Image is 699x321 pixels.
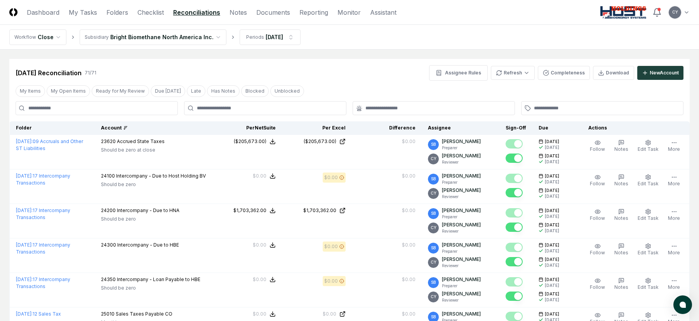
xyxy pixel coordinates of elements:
button: $0.00 [253,311,276,318]
span: [DATE] [545,188,559,193]
button: $0.00 [253,173,276,179]
p: [PERSON_NAME] [442,221,481,228]
span: Intercompany - Due to HNA [117,207,179,213]
div: $0.00 [402,242,416,249]
p: Reviewer [442,159,481,165]
div: Account [101,124,206,131]
div: New Account [650,69,679,76]
button: Follow [588,242,607,258]
p: Preparer [442,145,481,151]
span: [DATE] : [16,311,33,317]
button: Edit Task [636,276,660,292]
div: $0.00 [324,174,338,181]
a: [DATE]:17 Intercompany Transactions [16,207,70,220]
div: Periods [246,34,264,41]
span: Notes [614,146,628,152]
button: More [666,276,682,292]
button: Mark complete [506,257,523,266]
button: Completeness [538,66,590,80]
button: Edit Task [636,173,660,189]
button: atlas-launcher [673,295,692,314]
img: Host NA Holdings logo [600,6,647,19]
p: [PERSON_NAME] [442,187,481,194]
span: Notes [614,215,628,221]
span: Sales Taxes Payable CO [116,311,172,317]
p: [PERSON_NAME] [442,138,481,145]
span: [DATE] [545,291,559,297]
span: Intercompany - Due to HBE [117,242,179,248]
span: CY [672,9,678,15]
p: Should be zero [101,181,206,188]
a: Monitor [337,8,361,17]
div: $0.00 [324,278,338,285]
p: Reviewer [442,263,481,269]
span: [DATE] [545,242,559,248]
span: [DATE] : [16,242,33,248]
span: Follow [590,146,605,152]
div: $0.00 [402,276,416,283]
th: Per NetSuite [212,121,282,135]
a: My Tasks [69,8,97,17]
button: Mark complete [506,292,523,301]
span: [DATE] [545,277,559,283]
th: Difference [352,121,422,135]
div: [DATE] Reconciliation [16,68,82,78]
a: Folders [106,8,128,17]
div: $0.00 [253,173,266,179]
span: 25010 [101,311,115,317]
span: CY [431,190,436,196]
button: Notes [613,138,630,154]
a: $0.00 [288,311,346,318]
div: [DATE] [545,193,559,199]
button: Ready for My Review [92,85,149,97]
span: 24300 [101,242,116,248]
button: Unblocked [270,85,304,97]
button: $1,703,362.00 [233,207,276,214]
a: Assistant [370,8,396,17]
span: CY [431,294,436,300]
span: [DATE] [545,208,559,214]
button: Notes [613,276,630,292]
div: Subsidiary [85,34,109,41]
div: $0.00 [323,311,336,318]
a: [DATE]:17 Intercompany Transactions [16,173,70,186]
span: Intercompany - Due to Host Holding BV [116,173,206,179]
p: [PERSON_NAME] [442,311,481,318]
div: [DATE] [545,159,559,165]
div: Actions [582,124,683,131]
span: Edit Task [638,181,659,186]
span: SB [431,280,436,285]
div: $0.00 [402,207,416,214]
span: SB [431,176,436,182]
p: Preparer [442,214,481,220]
span: 24350 [101,276,116,282]
p: Should be zero at close [101,147,165,154]
span: [DATE] [545,173,559,179]
button: Mark complete [506,154,523,163]
div: $0.00 [402,173,416,179]
div: ($205,673.00) [304,138,336,145]
th: Folder [10,121,95,135]
span: SB [431,245,436,251]
div: 71 / 71 [85,69,96,76]
p: [PERSON_NAME] [442,290,481,297]
div: [DATE] [266,33,283,41]
div: $1,703,362.00 [303,207,336,214]
button: Has Notes [207,85,240,97]
button: More [666,242,682,258]
div: $0.00 [253,311,266,318]
span: [DATE] : [16,207,33,213]
button: Notes [613,242,630,258]
div: $0.00 [402,138,416,145]
div: [DATE] [545,262,559,268]
a: [DATE]:17 Intercompany Transactions [16,242,70,255]
div: Workflow [14,34,36,41]
button: Mark complete [506,174,523,183]
div: $0.00 [324,243,338,250]
th: Sign-Off [499,121,532,135]
span: [DATE] : [16,173,33,179]
button: Mark complete [506,243,523,252]
a: Notes [230,8,247,17]
button: Mark complete [506,139,523,148]
a: Checklist [137,8,164,17]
